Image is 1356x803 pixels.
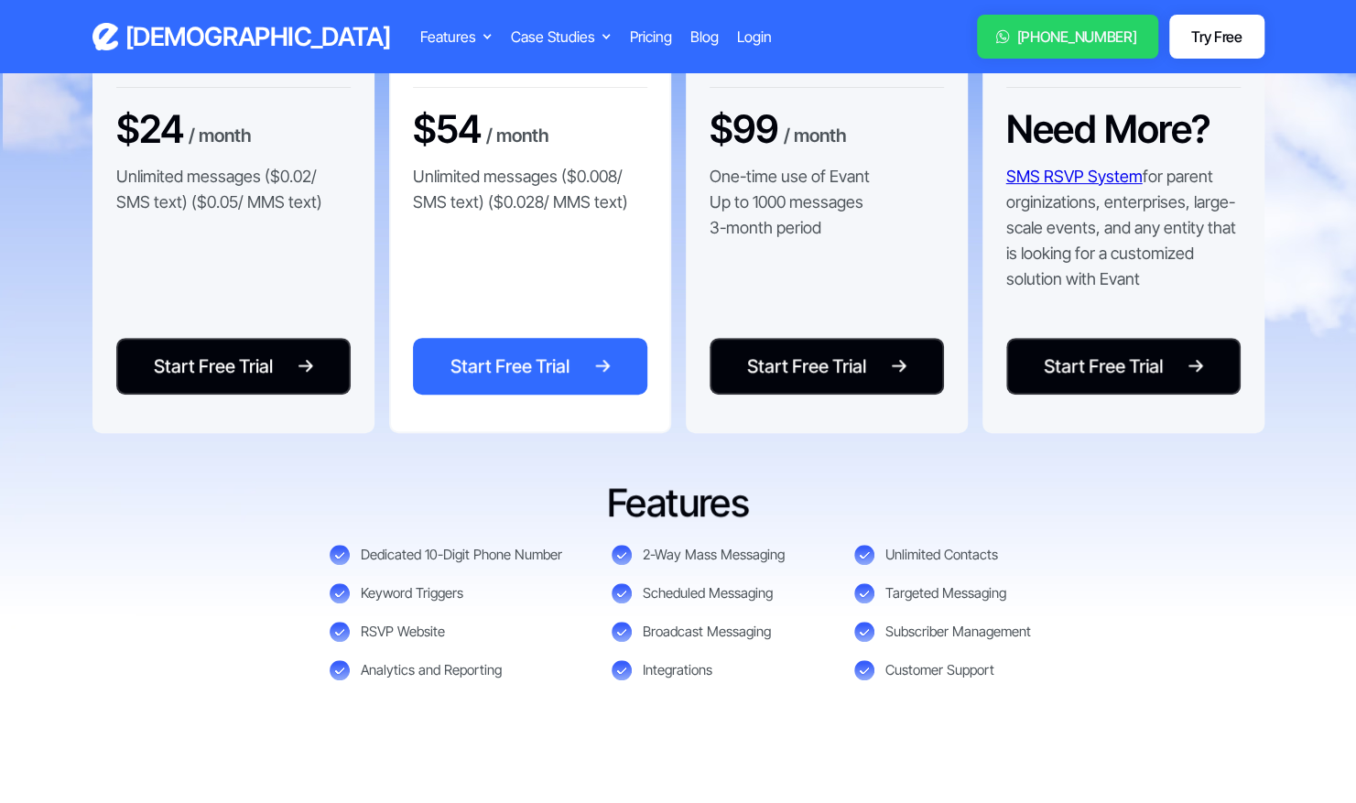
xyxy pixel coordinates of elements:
a: Start Free Trial [116,338,351,395]
h3: $24 [116,106,184,152]
a: Login [737,26,772,48]
div: 2-Way Mass Messaging [643,546,785,564]
div: Start Free Trial [747,353,866,380]
h3: $99 [710,106,779,152]
div: Features [420,26,476,48]
div: / month [486,122,549,153]
div: Subscriber Management [885,623,1031,641]
div: Targeted Messaging [885,584,1006,602]
a: Blog [690,26,719,48]
a: [PHONE_NUMBER] [977,15,1159,59]
div: Broadcast Messaging [643,623,771,641]
div: Keyword Triggers [361,584,463,602]
div: RSVP Website [361,623,445,641]
div: Case Studies [511,26,595,48]
a: Start Free Trial [413,338,647,395]
a: Start Free Trial [710,338,944,395]
h3: Features [374,479,982,527]
div: Unlimited Contacts [885,546,998,564]
h3: Need More? [1006,106,1210,152]
a: SMS RSVP System [1006,167,1143,186]
div: / month [784,122,847,153]
div: Analytics and Reporting [361,661,502,679]
p: Unlimited messages ($0.008/ SMS text) ($0.028/ MMS text) [413,164,647,215]
a: home [92,21,391,53]
a: Start Free Trial [1006,338,1241,395]
p: One-time use of Evant Up to 1000 messages 3-month period [710,164,870,241]
div: / month [189,122,252,153]
div: Dedicated 10-Digit Phone Number [361,546,562,564]
div: Start Free Trial [450,353,570,380]
a: Pricing [630,26,672,48]
div: Start Free Trial [154,353,273,380]
p: for parent orginizations, enterprises, large-scale events, and any entity that is looking for a c... [1006,164,1241,292]
div: Integrations [643,661,712,679]
div: Case Studies [511,26,612,48]
h3: [DEMOGRAPHIC_DATA] [125,21,391,53]
div: Customer Support [885,661,994,679]
div: [PHONE_NUMBER] [1017,26,1137,48]
div: Scheduled Messaging [643,584,773,602]
div: Start Free Trial [1044,353,1163,380]
div: Features [420,26,493,48]
p: Unlimited messages ($0.02/ SMS text) ($0.05/ MMS text) [116,164,351,215]
a: Try Free [1169,15,1264,59]
h3: $54 [413,106,482,152]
